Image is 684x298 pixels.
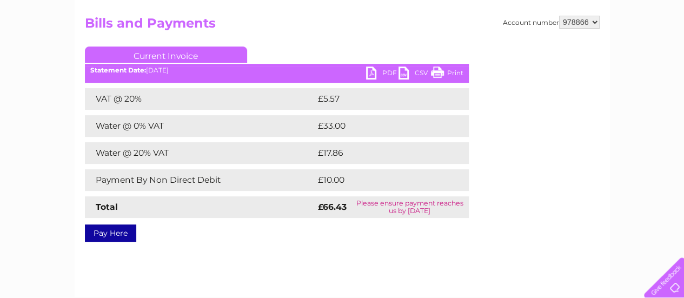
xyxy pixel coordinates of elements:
[85,47,247,63] a: Current Invoice
[87,6,598,52] div: Clear Business is a trading name of Verastar Limited (registered in [GEOGRAPHIC_DATA] No. 3667643...
[612,46,639,54] a: Contact
[85,169,315,191] td: Payment By Non Direct Debit
[90,66,146,74] b: Statement Date:
[315,169,447,191] td: £10.00
[648,46,674,54] a: Log out
[494,46,514,54] a: Water
[503,16,600,29] div: Account number
[85,67,469,74] div: [DATE]
[351,196,469,218] td: Please ensure payment reaches us by [DATE]
[366,67,399,82] a: PDF
[96,202,118,212] strong: Total
[85,16,600,36] h2: Bills and Payments
[521,46,544,54] a: Energy
[551,46,583,54] a: Telecoms
[85,115,315,137] td: Water @ 0% VAT
[85,224,136,242] a: Pay Here
[315,142,446,164] td: £17.86
[315,115,447,137] td: £33.00
[399,67,431,82] a: CSV
[85,88,315,110] td: VAT @ 20%
[24,28,79,61] img: logo.png
[431,67,463,82] a: Print
[85,142,315,164] td: Water @ 20% VAT
[318,202,347,212] strong: £66.43
[590,46,606,54] a: Blog
[480,5,555,19] a: 0333 014 3131
[315,88,443,110] td: £5.57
